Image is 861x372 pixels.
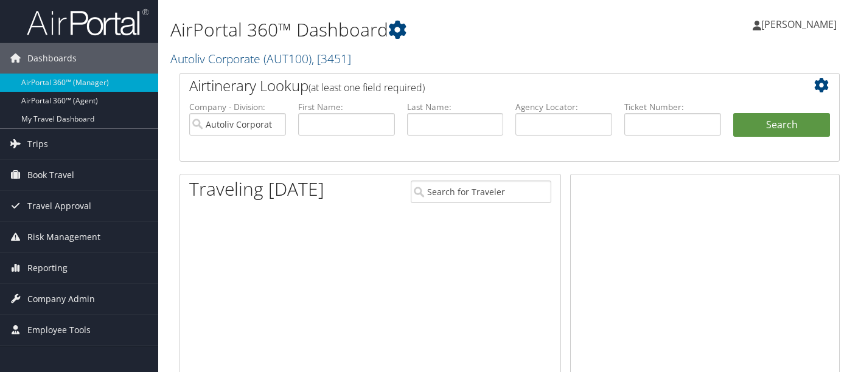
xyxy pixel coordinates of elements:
span: Travel Approval [27,191,91,221]
a: Autoliv Corporate [170,50,351,67]
span: (at least one field required) [308,81,425,94]
label: Agency Locator: [515,101,612,113]
a: [PERSON_NAME] [753,6,849,43]
label: Ticket Number: [624,101,721,113]
button: Search [733,113,830,137]
span: , [ 3451 ] [312,50,351,67]
h1: Traveling [DATE] [189,176,324,202]
span: Reporting [27,253,68,283]
span: Employee Tools [27,315,91,345]
label: First Name: [298,101,395,113]
span: Company Admin [27,284,95,314]
span: Risk Management [27,222,100,252]
label: Last Name: [407,101,504,113]
input: Search for Traveler [411,181,551,203]
span: Dashboards [27,43,77,74]
span: [PERSON_NAME] [761,18,837,31]
img: airportal-logo.png [27,8,148,36]
span: Trips [27,129,48,159]
span: ( AUT100 ) [263,50,312,67]
span: Book Travel [27,160,74,190]
label: Company - Division: [189,101,286,113]
h1: AirPortal 360™ Dashboard [170,17,622,43]
h2: Airtinerary Lookup [189,75,775,96]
